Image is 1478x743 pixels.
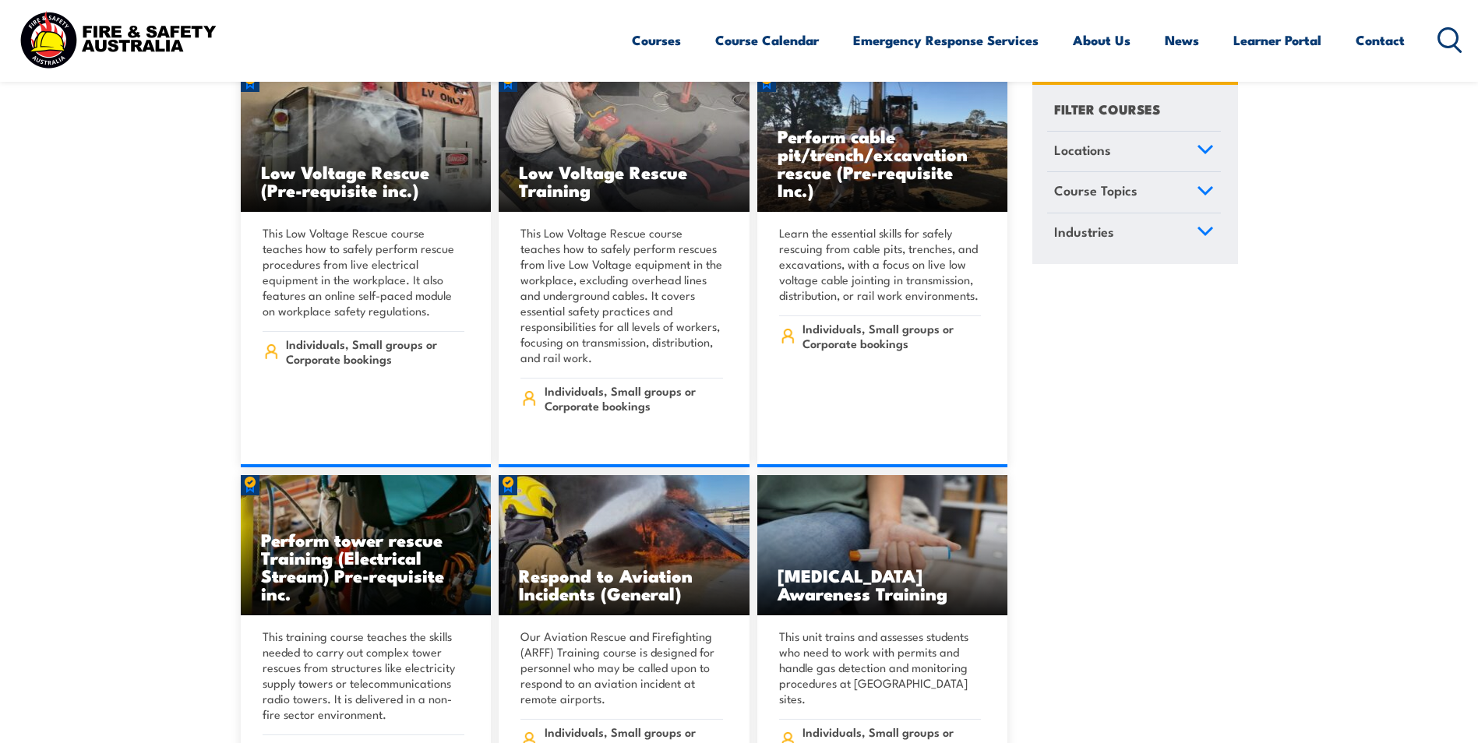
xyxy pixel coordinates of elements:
[853,19,1039,61] a: Emergency Response Services
[241,72,492,212] a: Low Voltage Rescue (Pre-requisite inc.)
[286,336,464,366] span: Individuals, Small groups or Corporate bookings
[1356,19,1405,61] a: Contact
[757,72,1008,212] a: Perform cable pit/trench/excavation rescue (Pre-requisite Inc.)
[1233,19,1321,61] a: Learner Portal
[241,72,492,212] img: Low Voltage Rescue and Provide CPR TRAINING
[241,475,492,615] a: Perform tower rescue Training (Electrical Stream) Pre-requisite inc.
[1047,132,1221,172] a: Locations
[779,225,982,303] p: Learn the essential skills for safely rescuing from cable pits, trenches, and excavations, with a...
[499,72,750,212] a: Low Voltage Rescue Training
[519,566,729,602] h3: Respond to Aviation Incidents (General)
[1047,213,1221,254] a: Industries
[261,163,471,199] h3: Low Voltage Rescue (Pre-requisite inc.)
[802,321,981,350] span: Individuals, Small groups or Corporate bookings
[1047,173,1221,213] a: Course Topics
[520,629,723,706] p: Our Aviation Rescue and Firefighting (ARFF) Training course is designed for personnel who may be ...
[632,19,681,61] a: Courses
[778,566,988,602] h3: [MEDICAL_DATA] Awareness Training
[1165,19,1199,61] a: News
[263,629,465,722] p: This training course teaches the skills needed to carry out complex tower rescues from structures...
[520,225,723,365] p: This Low Voltage Rescue course teaches how to safely perform rescues from live Low Voltage equipm...
[1054,181,1138,202] span: Course Topics
[1054,139,1111,160] span: Locations
[779,629,982,706] p: This unit trains and assesses students who need to work with permits and handle gas detection and...
[261,530,471,602] h3: Perform tower rescue Training (Electrical Stream) Pre-requisite inc.
[778,127,988,199] h3: Perform cable pit/trench/excavation rescue (Pre-requisite Inc.)
[757,72,1008,212] img: Perform Cable Pit/Trench/Excavation Rescue TRAINING
[1073,19,1131,61] a: About Us
[241,475,492,615] img: Perform tower rescue (Electrical Stream) Pre-requisite inc.TRAINING
[1054,221,1114,242] span: Industries
[499,475,750,615] img: Respond to Aviation Incident (General) TRAINING
[545,383,723,413] span: Individuals, Small groups or Corporate bookings
[263,225,465,319] p: This Low Voltage Rescue course teaches how to safely perform rescue procedures from live electric...
[519,163,729,199] h3: Low Voltage Rescue Training
[757,475,1008,615] img: Anaphylaxis Awareness TRAINING
[499,72,750,212] img: Low Voltage Rescue
[1054,98,1160,119] h4: FILTER COURSES
[499,475,750,615] a: Respond to Aviation Incidents (General)
[757,475,1008,615] a: [MEDICAL_DATA] Awareness Training
[715,19,819,61] a: Course Calendar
